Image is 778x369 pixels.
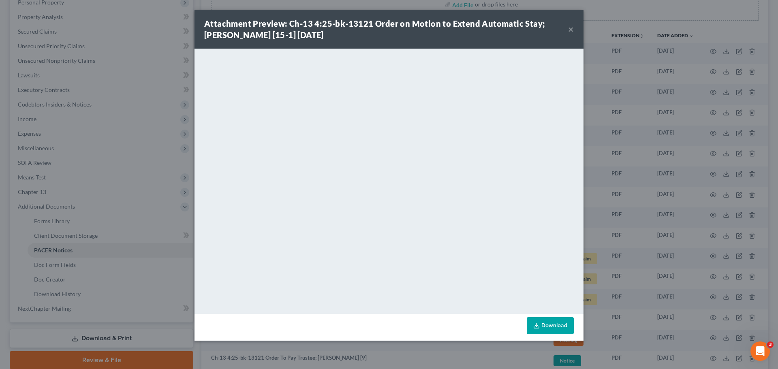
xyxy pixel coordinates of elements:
[194,49,583,312] iframe: <object ng-attr-data='[URL][DOMAIN_NAME]' type='application/pdf' width='100%' height='650px'></ob...
[204,19,545,40] strong: Attachment Preview: Ch-13 4:25-bk-13121 Order on Motion to Extend Automatic Stay; [PERSON_NAME] [...
[568,24,574,34] button: ×
[527,317,574,334] a: Download
[767,341,774,348] span: 3
[750,341,770,361] iframe: Intercom live chat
